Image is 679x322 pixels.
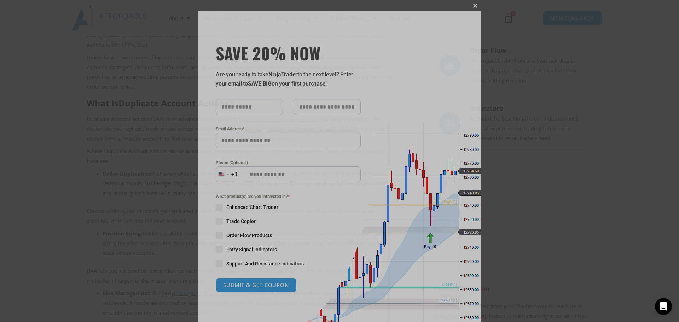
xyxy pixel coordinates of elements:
label: Phone (Optional) [216,159,361,166]
strong: NinjaTrader [268,71,297,78]
label: Enhanced Chart Trader [216,204,361,211]
span: Order Flow Products [226,232,272,239]
span: Support And Resistance Indicators [226,260,304,267]
label: Trade Copier [216,218,361,225]
div: +1 [231,170,238,179]
label: Support And Resistance Indicators [216,260,361,267]
span: Trade Copier [226,218,256,225]
h3: SAVE 20% NOW [216,43,361,63]
button: SUBMIT & GET COUPON [216,278,297,292]
strong: SAVE BIG [248,80,272,87]
label: Entry Signal Indicators [216,246,361,253]
span: What product(s) are you interested in? [216,193,361,200]
label: Email Address [216,125,361,133]
p: Are you ready to take to the next level? Enter your email to on your first purchase! [216,70,361,88]
button: Selected country [216,166,238,182]
label: Order Flow Products [216,232,361,239]
span: Enhanced Chart Trader [226,204,278,211]
div: Open Intercom Messenger [655,298,672,315]
span: Entry Signal Indicators [226,246,277,253]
